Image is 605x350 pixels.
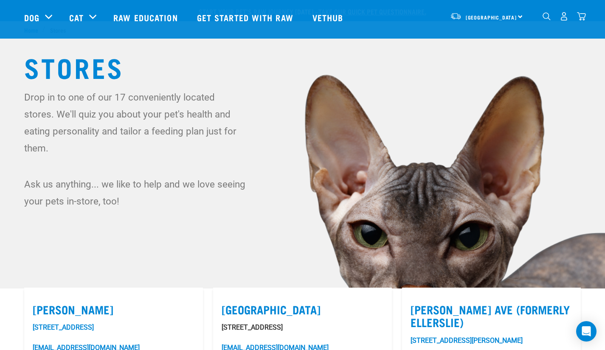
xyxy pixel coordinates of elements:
[33,303,194,316] label: [PERSON_NAME]
[543,12,551,20] img: home-icon-1@2x.png
[577,12,586,21] img: home-icon@2x.png
[24,176,247,210] p: Ask us anything... we like to help and we love seeing your pets in-store, too!
[24,11,39,24] a: Dog
[450,12,461,20] img: van-moving.png
[222,322,383,333] p: [STREET_ADDRESS]
[189,0,304,34] a: Get started with Raw
[411,303,572,329] label: [PERSON_NAME] Ave (Formerly Ellerslie)
[560,12,568,21] img: user.png
[105,0,188,34] a: Raw Education
[69,11,84,24] a: Cat
[576,321,597,342] div: Open Intercom Messenger
[24,89,247,157] p: Drop in to one of our 17 conveniently located stores. We'll quiz you about your pet's health and ...
[466,16,517,19] span: [GEOGRAPHIC_DATA]
[222,303,383,316] label: [GEOGRAPHIC_DATA]
[24,51,581,82] h1: Stores
[304,0,354,34] a: Vethub
[411,336,523,344] a: [STREET_ADDRESS][PERSON_NAME]
[33,323,94,331] a: [STREET_ADDRESS]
